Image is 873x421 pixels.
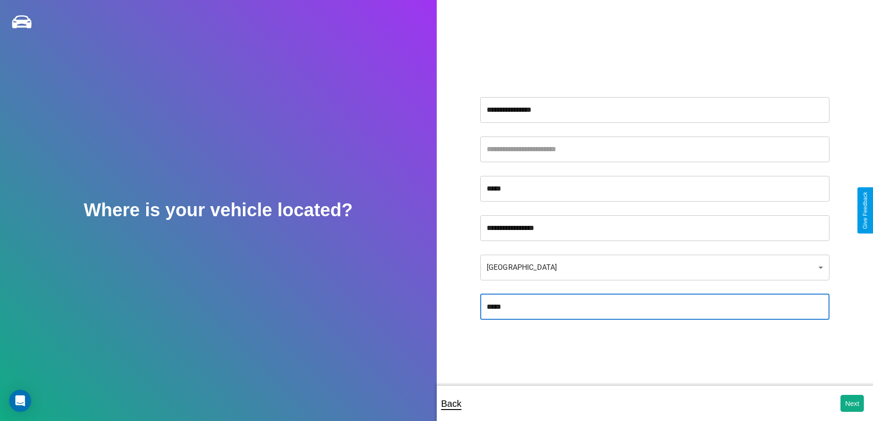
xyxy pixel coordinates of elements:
[9,390,31,412] div: Open Intercom Messenger
[84,200,353,220] h2: Where is your vehicle located?
[441,395,461,412] p: Back
[480,255,829,280] div: [GEOGRAPHIC_DATA]
[862,192,868,229] div: Give Feedback
[840,395,864,412] button: Next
